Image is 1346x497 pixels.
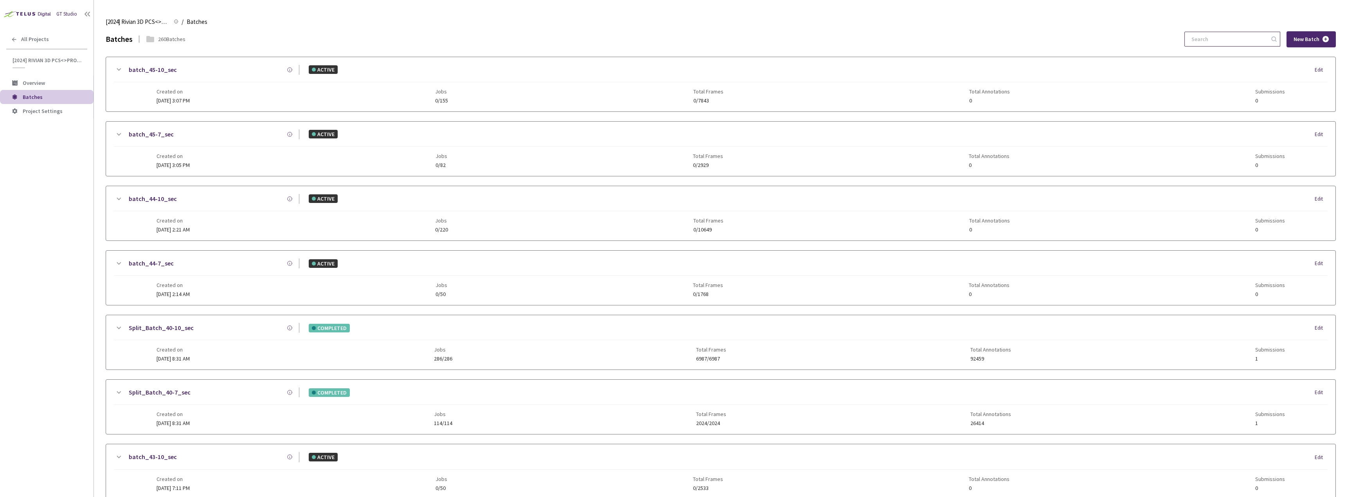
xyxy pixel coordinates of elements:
[693,153,723,159] span: Total Frames
[696,346,726,353] span: Total Frames
[693,476,723,482] span: Total Frames
[434,356,452,362] span: 286/286
[1255,346,1285,353] span: Submissions
[435,217,448,224] span: Jobs
[56,10,77,18] div: GT Studio
[1315,260,1328,267] div: Edit
[129,388,191,397] a: Split_Batch_40-7_sec
[693,88,723,95] span: Total Frames
[969,282,1009,288] span: Total Annotations
[1255,291,1285,297] span: 0
[1255,282,1285,288] span: Submissions
[1255,476,1285,482] span: Submissions
[696,356,726,362] span: 6987/6987
[1255,356,1285,362] span: 1
[969,88,1010,95] span: Total Annotations
[106,33,133,45] div: Batches
[435,88,448,95] span: Jobs
[435,162,447,168] span: 0/82
[23,108,63,115] span: Project Settings
[969,153,1009,159] span: Total Annotations
[158,35,185,43] div: 260 Batches
[129,129,174,139] a: batch_45-7_sec
[696,411,726,417] span: Total Frames
[693,98,723,104] span: 0/7843
[693,291,723,297] span: 0/1768
[435,282,447,288] span: Jobs
[969,217,1010,224] span: Total Annotations
[157,226,190,233] span: [DATE] 2:21 AM
[106,186,1335,240] div: batch_44-10_secACTIVEEditCreated on[DATE] 2:21 AMJobs0/220Total Frames0/10649Total Annotations0Su...
[1187,32,1270,46] input: Search
[435,291,447,297] span: 0/50
[693,227,723,233] span: 0/10649
[435,153,447,159] span: Jobs
[23,93,43,100] span: Batches
[969,98,1010,104] span: 0
[435,485,447,491] span: 0/50
[969,485,1009,491] span: 0
[106,122,1335,176] div: batch_45-7_secACTIVEEditCreated on[DATE] 3:05 PMJobs0/82Total Frames0/2929Total Annotations0Submi...
[23,79,45,86] span: Overview
[1255,162,1285,168] span: 0
[1315,195,1328,203] div: Edit
[157,355,190,362] span: [DATE] 8:31 AM
[1315,454,1328,461] div: Edit
[1255,227,1285,233] span: 0
[106,251,1335,305] div: batch_44-7_secACTIVEEditCreated on[DATE] 2:14 AMJobs0/50Total Frames0/1768Total Annotations0Submi...
[435,98,448,104] span: 0/155
[309,130,338,138] div: ACTIVE
[157,484,190,492] span: [DATE] 7:11 PM
[157,97,190,104] span: [DATE] 3:07 PM
[1255,98,1285,104] span: 0
[434,420,452,426] span: 114/114
[1255,411,1285,417] span: Submissions
[969,291,1009,297] span: 0
[969,227,1010,233] span: 0
[693,162,723,168] span: 0/2929
[693,217,723,224] span: Total Frames
[157,476,190,482] span: Created on
[106,57,1335,111] div: batch_45-10_secACTIVEEditCreated on[DATE] 3:07 PMJobs0/155Total Frames0/7843Total Annotations0Sub...
[157,291,190,298] span: [DATE] 2:14 AM
[309,388,350,397] div: COMPLETED
[157,411,190,417] span: Created on
[969,162,1009,168] span: 0
[970,420,1011,426] span: 26414
[157,346,190,353] span: Created on
[21,36,49,43] span: All Projects
[970,346,1011,353] span: Total Annotations
[157,282,190,288] span: Created on
[1315,66,1328,74] div: Edit
[129,323,194,333] a: Split_Batch_40-10_sec
[157,153,190,159] span: Created on
[1315,131,1328,138] div: Edit
[309,259,338,268] div: ACTIVE
[1255,153,1285,159] span: Submissions
[693,282,723,288] span: Total Frames
[157,161,190,169] span: [DATE] 3:05 PM
[1315,389,1328,397] div: Edit
[309,324,350,332] div: COMPLETED
[693,485,723,491] span: 0/2533
[1315,324,1328,332] div: Edit
[970,356,1011,362] span: 92459
[129,65,177,75] a: batch_45-10_sec
[129,258,174,268] a: batch_44-7_sec
[970,411,1011,417] span: Total Annotations
[696,420,726,426] span: 2024/2024
[1255,217,1285,224] span: Submissions
[1294,36,1319,43] span: New Batch
[157,420,190,427] span: [DATE] 8:31 AM
[309,65,338,74] div: ACTIVE
[434,411,452,417] span: Jobs
[309,453,338,461] div: ACTIVE
[182,17,184,27] li: /
[157,217,190,224] span: Created on
[187,17,207,27] span: Batches
[969,476,1009,482] span: Total Annotations
[157,88,190,95] span: Created on
[129,194,177,204] a: batch_44-10_sec
[435,476,447,482] span: Jobs
[129,452,177,462] a: batch_43-10_sec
